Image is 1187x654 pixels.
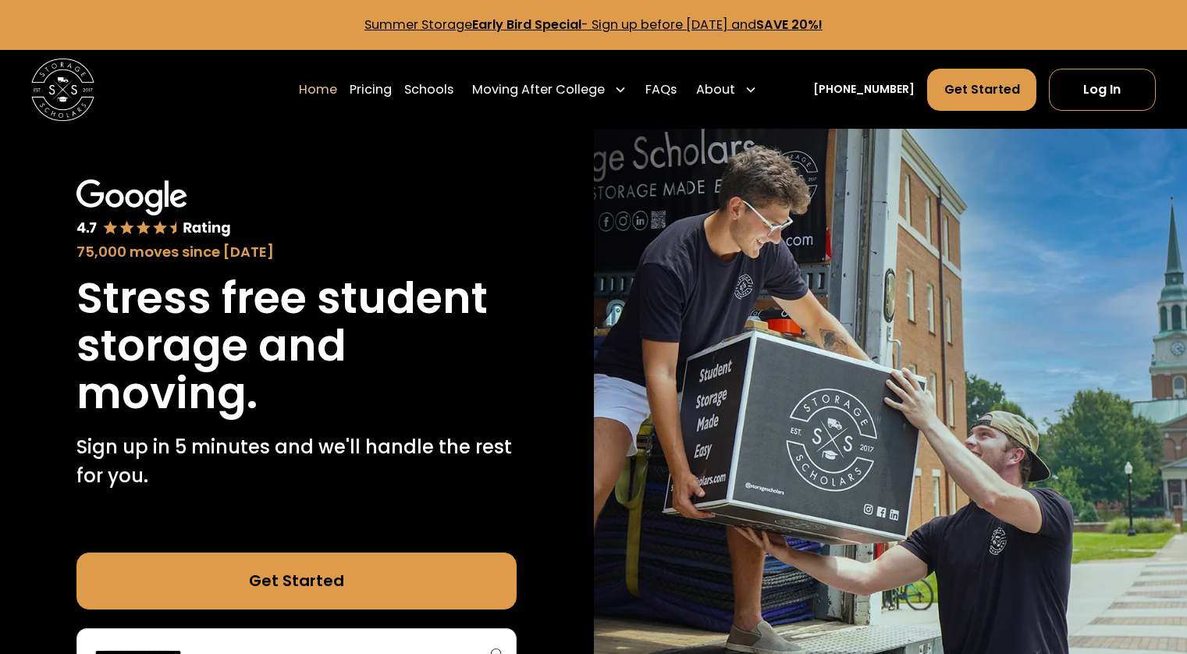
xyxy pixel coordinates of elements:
[645,68,677,112] a: FAQs
[364,16,823,34] a: Summer StorageEarly Bird Special- Sign up before [DATE] andSAVE 20%!
[31,59,94,122] a: home
[813,81,915,98] a: [PHONE_NUMBER]
[756,16,823,34] strong: SAVE 20%!
[927,69,1036,111] a: Get Started
[472,16,581,34] strong: Early Bird Special
[466,68,633,112] div: Moving After College
[1049,69,1156,111] a: Log In
[76,433,517,490] p: Sign up in 5 minutes and we'll handle the rest for you.
[404,68,453,112] a: Schools
[350,68,392,112] a: Pricing
[299,68,337,112] a: Home
[696,80,735,99] div: About
[76,553,517,609] a: Get Started
[690,68,763,112] div: About
[76,275,517,418] h1: Stress free student storage and moving.
[31,59,94,122] img: Storage Scholars main logo
[76,241,517,262] div: 75,000 moves since [DATE]
[472,80,605,99] div: Moving After College
[76,179,230,239] img: Google 4.7 star rating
